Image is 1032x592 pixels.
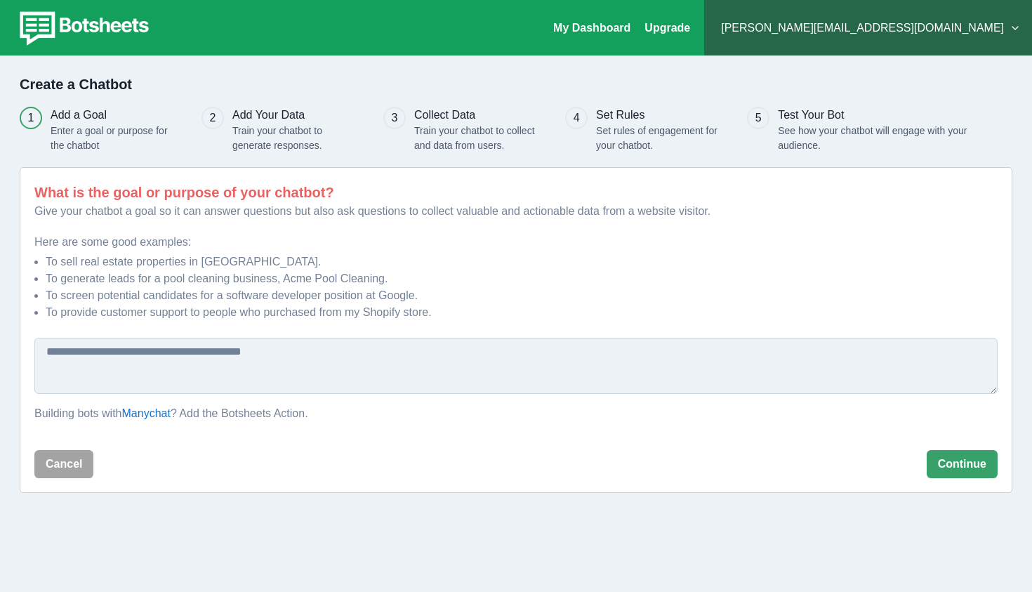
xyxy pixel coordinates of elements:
p: What is the goal or purpose of your chatbot? [34,182,998,203]
img: botsheets-logo.png [11,8,153,48]
h3: Add Your Data [232,107,360,124]
p: Train your chatbot to collect and data from users. [414,124,542,153]
h3: Set Rules [596,107,724,124]
a: My Dashboard [553,22,630,34]
li: To screen potential candidates for a software developer position at Google. [46,287,998,304]
p: Train your chatbot to generate responses. [232,124,360,153]
p: Enter a goal or purpose for the chatbot [51,124,178,153]
p: Set rules of engagement for your chatbot. [596,124,724,153]
div: 2 [210,110,216,126]
div: 4 [574,110,580,126]
div: 1 [28,110,34,126]
li: To provide customer support to people who purchased from my Shopify store. [46,304,998,321]
a: Manychat [122,407,171,419]
p: Building bots with ? Add the Botsheets Action. [34,405,998,422]
h3: Collect Data [414,107,542,124]
button: [PERSON_NAME][EMAIL_ADDRESS][DOMAIN_NAME] [715,14,1021,42]
li: To generate leads for a pool cleaning business, Acme Pool Cleaning. [46,270,998,287]
button: Continue [927,450,998,478]
div: 5 [755,110,762,126]
button: Cancel [34,450,93,478]
h3: Add a Goal [51,107,178,124]
h2: Create a Chatbot [20,76,1012,93]
p: See how your chatbot will engage with your audience. [778,124,977,153]
div: 3 [392,110,398,126]
a: Upgrade [644,22,690,34]
p: Give your chatbot a goal so it can answer questions but also ask questions to collect valuable an... [34,203,998,220]
li: To sell real estate properties in [GEOGRAPHIC_DATA]. [46,254,998,270]
h3: Test Your Bot [778,107,977,124]
p: Here are some good examples: [34,234,998,251]
div: Progress [20,107,1012,153]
